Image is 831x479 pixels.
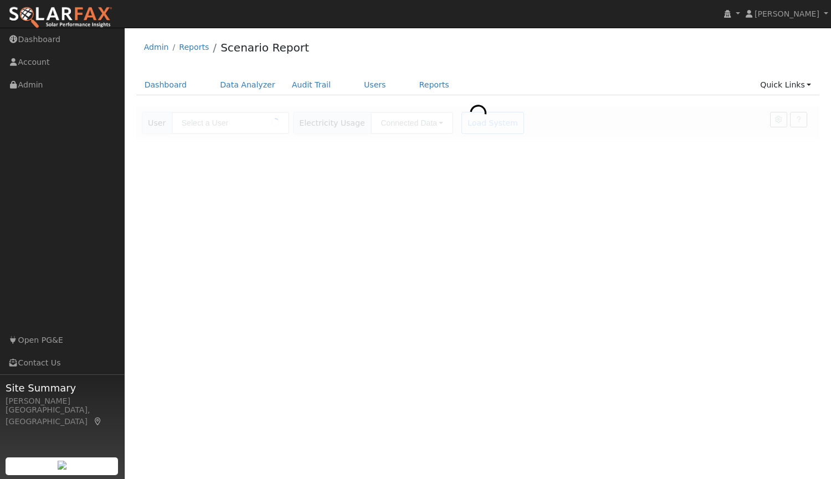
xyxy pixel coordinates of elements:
a: Data Analyzer [212,75,284,95]
a: Reports [179,43,209,51]
a: Audit Trail [284,75,339,95]
a: Quick Links [752,75,819,95]
a: Admin [144,43,169,51]
span: [PERSON_NAME] [755,9,819,18]
div: [PERSON_NAME] [6,395,119,407]
a: Scenario Report [220,41,309,54]
a: Users [356,75,394,95]
span: Site Summary [6,380,119,395]
img: SolarFax [8,6,112,29]
a: Reports [411,75,458,95]
a: Dashboard [136,75,196,95]
img: retrieve [58,461,66,470]
div: [GEOGRAPHIC_DATA], [GEOGRAPHIC_DATA] [6,404,119,428]
a: Map [93,417,103,426]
